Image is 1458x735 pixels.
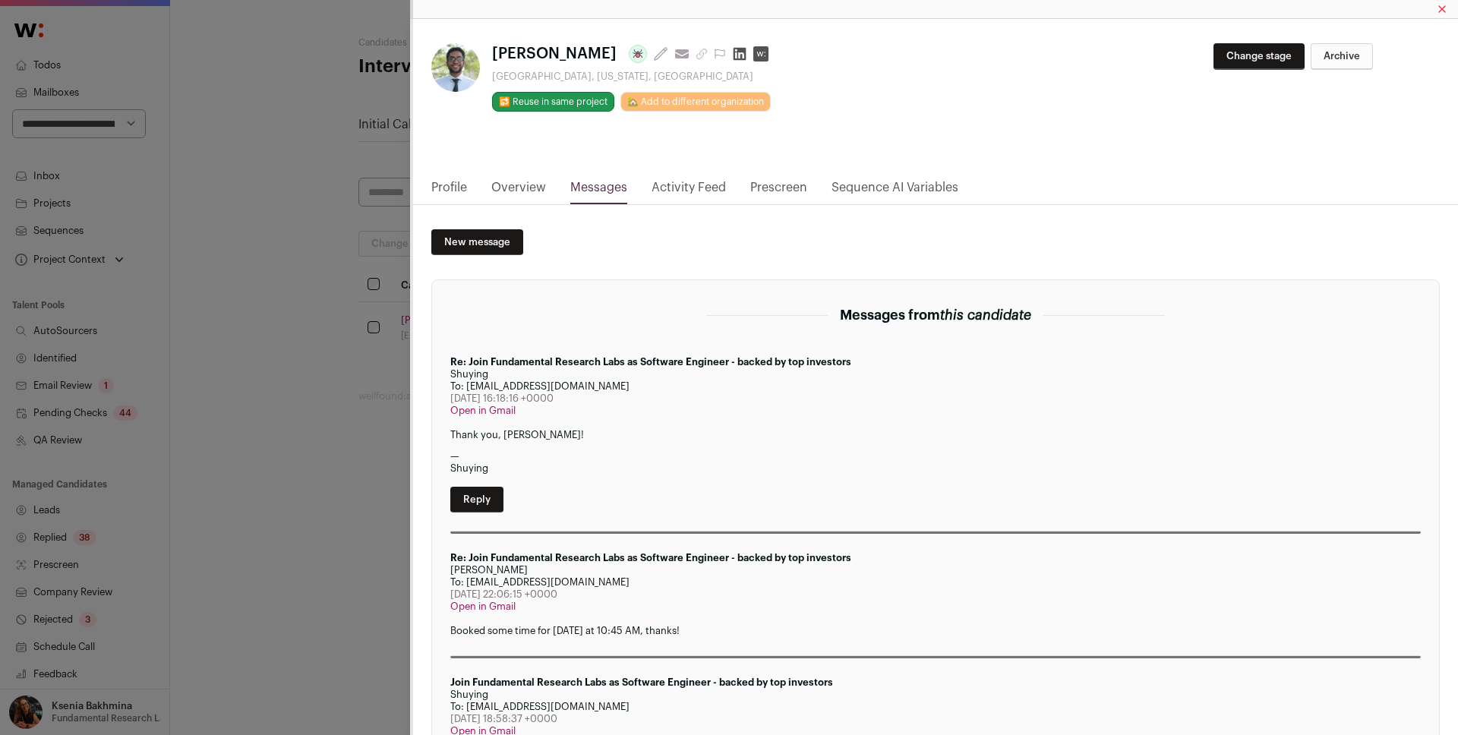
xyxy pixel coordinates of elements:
div: [DATE] 22:06:15 +0000 [450,588,1421,601]
div: Join Fundamental Research Labs as Software Engineer - backed by top investors [450,677,1421,689]
p: Thank you, [PERSON_NAME]! [450,429,1421,441]
button: 🔂 Reuse in same project [492,92,614,112]
p: — Shuying [450,450,1421,475]
button: Archive [1311,43,1373,70]
a: Profile [431,178,467,204]
div: Re: Join Fundamental Research Labs as Software Engineer - backed by top investors [450,356,1421,368]
div: [DATE] 18:58:37 +0000 [450,713,1421,725]
button: Change stage [1213,43,1305,70]
span: this candidate [940,308,1031,322]
a: Reply [450,487,503,513]
a: Messages [570,178,627,204]
div: [DATE] 16:18:16 +0000 [450,393,1421,405]
a: Prescreen [750,178,807,204]
div: To: [EMAIL_ADDRESS][DOMAIN_NAME] [450,380,1421,393]
div: [PERSON_NAME] [450,564,1421,576]
a: Activity Feed [652,178,726,204]
div: To: [EMAIL_ADDRESS][DOMAIN_NAME] [450,701,1421,713]
div: [GEOGRAPHIC_DATA], [US_STATE], [GEOGRAPHIC_DATA] [492,71,775,83]
div: Re: Join Fundamental Research Labs as Software Engineer - backed by top investors [450,552,1421,564]
div: Shuying [450,368,1421,380]
a: Open in Gmail [450,405,516,415]
a: Overview [491,178,546,204]
h2: Messages from [840,304,1031,326]
img: 222c787930b0c30069886216a06481d990c46a7d405b8ff697b42bd6ff1c5413 [431,43,480,92]
div: To: [EMAIL_ADDRESS][DOMAIN_NAME] [450,576,1421,588]
div: Shuying [450,689,1421,701]
a: New message [431,229,523,255]
a: Sequence AI Variables [832,178,958,204]
p: Booked some time for [DATE] at 10:45 AM, thanks! [450,625,1421,637]
a: 🏡 Add to different organization [620,92,771,112]
a: Open in Gmail [450,601,516,611]
span: [PERSON_NAME] [492,43,617,65]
